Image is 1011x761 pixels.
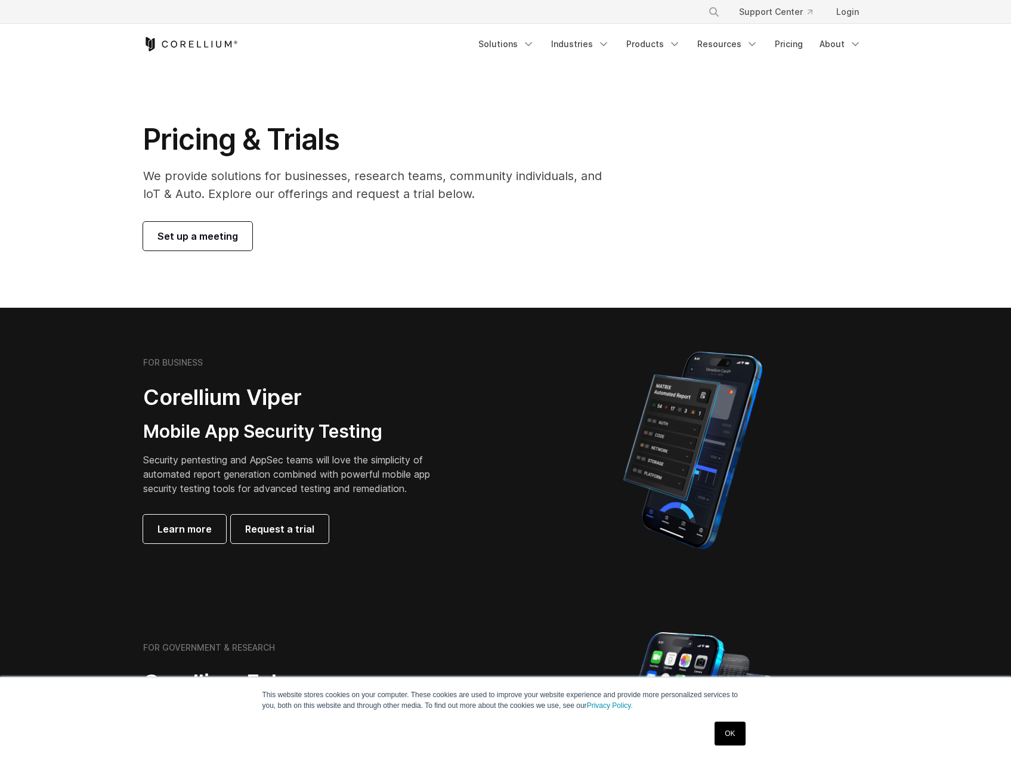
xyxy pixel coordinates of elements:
a: OK [715,722,745,745]
a: Solutions [471,33,542,55]
span: Set up a meeting [157,229,238,243]
h3: Mobile App Security Testing [143,420,449,443]
a: Learn more [143,515,226,543]
a: About [812,33,868,55]
h2: Corellium Viper [143,384,449,411]
a: Resources [690,33,765,55]
a: Products [619,33,688,55]
div: Navigation Menu [471,33,868,55]
p: We provide solutions for businesses, research teams, community individuals, and IoT & Auto. Explo... [143,167,619,203]
h2: Corellium Falcon [143,669,477,696]
span: Learn more [157,522,212,536]
a: Privacy Policy. [587,701,633,710]
p: This website stores cookies on your computer. These cookies are used to improve your website expe... [262,689,749,711]
a: Corellium Home [143,37,238,51]
p: Security pentesting and AppSec teams will love the simplicity of automated report generation comb... [143,453,449,496]
a: Set up a meeting [143,222,252,250]
h1: Pricing & Trials [143,122,619,157]
h6: FOR BUSINESS [143,357,203,368]
a: Request a trial [231,515,329,543]
img: Corellium MATRIX automated report on iPhone showing app vulnerability test results across securit... [603,346,783,555]
button: Search [703,1,725,23]
a: Pricing [768,33,810,55]
div: Navigation Menu [694,1,868,23]
a: Login [827,1,868,23]
span: Request a trial [245,522,314,536]
a: Support Center [729,1,822,23]
h6: FOR GOVERNMENT & RESEARCH [143,642,275,653]
a: Industries [544,33,617,55]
